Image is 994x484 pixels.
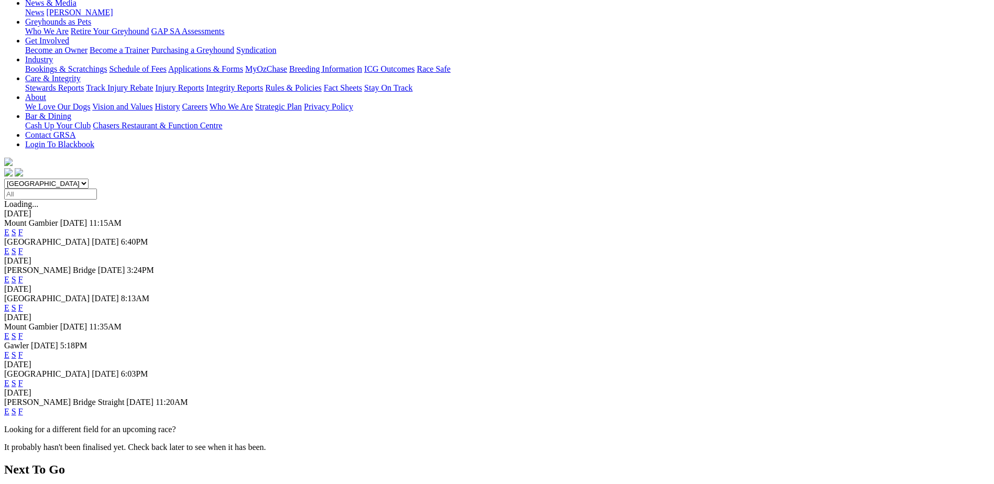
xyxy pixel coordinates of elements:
div: Greyhounds as Pets [25,27,990,36]
a: Track Injury Rebate [86,83,153,92]
span: [DATE] [92,237,119,246]
a: Vision and Values [92,102,152,111]
a: Schedule of Fees [109,64,166,73]
a: News [25,8,44,17]
span: 11:15AM [89,218,122,227]
span: [DATE] [31,341,58,350]
a: F [18,332,23,340]
a: S [12,228,16,237]
a: Rules & Policies [265,83,322,92]
a: ICG Outcomes [364,64,414,73]
span: 6:40PM [121,237,148,246]
div: News & Media [25,8,990,17]
span: [DATE] [92,294,119,303]
a: Strategic Plan [255,102,302,111]
a: E [4,228,9,237]
div: [DATE] [4,256,990,266]
span: [DATE] [98,266,125,274]
a: S [12,332,16,340]
span: [PERSON_NAME] Bridge [4,266,96,274]
span: [PERSON_NAME] Bridge Straight [4,398,124,406]
a: F [18,407,23,416]
h2: Next To Go [4,463,990,477]
div: Get Involved [25,46,990,55]
a: Syndication [236,46,276,54]
a: Fact Sheets [324,83,362,92]
a: Greyhounds as Pets [25,17,91,26]
span: Loading... [4,200,38,208]
span: [DATE] [126,398,154,406]
a: Login To Blackbook [25,140,94,149]
span: [GEOGRAPHIC_DATA] [4,369,90,378]
input: Select date [4,189,97,200]
a: E [4,407,9,416]
a: Become a Trainer [90,46,149,54]
span: 8:13AM [121,294,149,303]
a: Who We Are [25,27,69,36]
a: Bar & Dining [25,112,71,120]
div: Industry [25,64,990,74]
a: Privacy Policy [304,102,353,111]
a: Integrity Reports [206,83,263,92]
a: Retire Your Greyhound [71,27,149,36]
div: Bar & Dining [25,121,990,130]
a: Race Safe [417,64,450,73]
a: E [4,247,9,256]
a: [PERSON_NAME] [46,8,113,17]
a: Who We Are [210,102,253,111]
a: E [4,275,9,284]
a: Purchasing a Greyhound [151,46,234,54]
a: E [4,379,9,388]
div: About [25,102,990,112]
img: logo-grsa-white.png [4,158,13,166]
a: S [12,379,16,388]
span: 5:18PM [60,341,88,350]
a: Industry [25,55,53,64]
a: S [12,247,16,256]
a: E [4,303,9,312]
img: facebook.svg [4,168,13,177]
div: Care & Integrity [25,83,990,93]
p: Looking for a different field for an upcoming race? [4,425,990,434]
a: GAP SA Assessments [151,27,225,36]
span: 11:20AM [156,398,188,406]
span: [DATE] [60,218,88,227]
span: Mount Gambier [4,218,58,227]
a: Applications & Forms [168,64,243,73]
a: E [4,332,9,340]
span: [DATE] [92,369,119,378]
a: History [155,102,180,111]
a: Chasers Restaurant & Function Centre [93,121,222,130]
a: About [25,93,46,102]
a: S [12,275,16,284]
img: twitter.svg [15,168,23,177]
span: Gawler [4,341,29,350]
span: [DATE] [60,322,88,331]
a: S [12,407,16,416]
a: F [18,303,23,312]
span: Mount Gambier [4,322,58,331]
a: Injury Reports [155,83,204,92]
a: Become an Owner [25,46,88,54]
div: [DATE] [4,284,990,294]
a: Get Involved [25,36,69,45]
div: [DATE] [4,360,990,369]
partial: It probably hasn't been finalised yet. Check back later to see when it has been. [4,443,266,452]
a: Careers [182,102,207,111]
span: [GEOGRAPHIC_DATA] [4,294,90,303]
a: F [18,228,23,237]
span: 11:35AM [89,322,122,331]
a: Bookings & Scratchings [25,64,107,73]
div: [DATE] [4,209,990,218]
a: S [12,303,16,312]
div: [DATE] [4,313,990,322]
a: S [12,350,16,359]
a: E [4,350,9,359]
span: [GEOGRAPHIC_DATA] [4,237,90,246]
span: 6:03PM [121,369,148,378]
a: F [18,275,23,284]
span: 3:24PM [127,266,154,274]
a: Contact GRSA [25,130,75,139]
a: F [18,350,23,359]
a: F [18,247,23,256]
